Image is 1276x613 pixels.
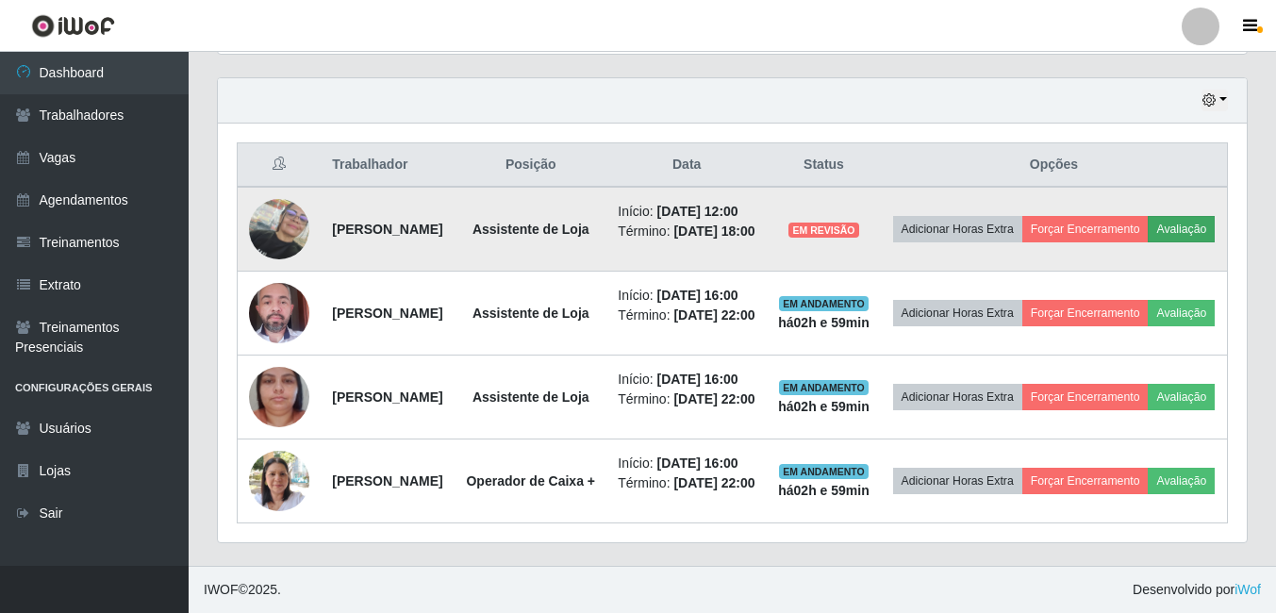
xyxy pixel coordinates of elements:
[618,202,755,222] li: Início:
[618,370,755,389] li: Início:
[1022,384,1149,410] button: Forçar Encerramento
[1022,468,1149,494] button: Forçar Encerramento
[332,389,442,405] strong: [PERSON_NAME]
[466,473,595,489] strong: Operador de Caixa +
[31,14,115,38] img: CoreUI Logo
[778,315,870,330] strong: há 02 h e 59 min
[618,389,755,409] li: Término:
[204,582,239,597] span: IWOF
[657,372,738,387] time: [DATE] 16:00
[779,296,869,311] span: EM ANDAMENTO
[249,440,309,521] img: 1726671654574.jpeg
[673,391,754,406] time: [DATE] 22:00
[1148,216,1215,242] button: Avaliação
[618,286,755,306] li: Início:
[893,216,1022,242] button: Adicionar Horas Extra
[618,473,755,493] li: Término:
[472,306,589,321] strong: Assistente de Loja
[1235,582,1261,597] a: iWof
[881,143,1228,188] th: Opções
[618,306,755,325] li: Término:
[657,456,738,471] time: [DATE] 16:00
[788,223,858,238] span: EM REVISÃO
[332,222,442,237] strong: [PERSON_NAME]
[893,384,1022,410] button: Adicionar Horas Extra
[779,464,869,479] span: EM ANDAMENTO
[779,380,869,395] span: EM ANDAMENTO
[1148,384,1215,410] button: Avaliação
[657,288,738,303] time: [DATE] 16:00
[778,483,870,498] strong: há 02 h e 59 min
[1148,468,1215,494] button: Avaliação
[1022,216,1149,242] button: Forçar Encerramento
[657,204,738,219] time: [DATE] 12:00
[673,307,754,323] time: [DATE] 22:00
[472,222,589,237] strong: Assistente de Loja
[618,222,755,241] li: Término:
[249,343,309,451] img: 1752158526360.jpeg
[332,473,442,489] strong: [PERSON_NAME]
[1133,580,1261,600] span: Desenvolvido por
[204,580,281,600] span: © 2025 .
[618,454,755,473] li: Início:
[767,143,881,188] th: Status
[321,143,455,188] th: Trabalhador
[455,143,606,188] th: Posição
[332,306,442,321] strong: [PERSON_NAME]
[249,273,309,353] img: 1718556919128.jpeg
[1022,300,1149,326] button: Forçar Encerramento
[673,224,754,239] time: [DATE] 18:00
[893,468,1022,494] button: Adicionar Horas Extra
[606,143,767,188] th: Data
[249,199,309,259] img: 1720171489810.jpeg
[1148,300,1215,326] button: Avaliação
[673,475,754,490] time: [DATE] 22:00
[472,389,589,405] strong: Assistente de Loja
[893,300,1022,326] button: Adicionar Horas Extra
[778,399,870,414] strong: há 02 h e 59 min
